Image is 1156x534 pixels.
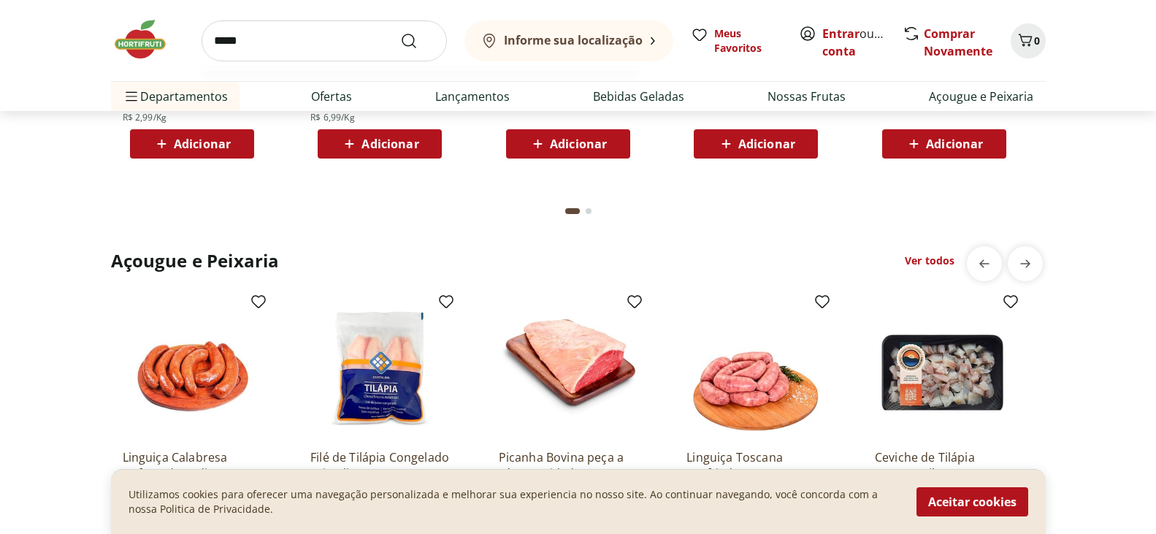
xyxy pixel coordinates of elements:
p: Utilizamos cookies para oferecer uma navegação personalizada e melhorar sua experiencia no nosso ... [129,487,899,516]
a: Linguiça Calabresa Defumada Sadia Perdigão [123,449,261,481]
a: Açougue e Peixaria [929,88,1033,105]
button: Menu [123,79,140,114]
span: 0 [1034,34,1040,47]
button: previous [967,246,1002,281]
span: Adicionar [361,138,418,150]
a: Nossas Frutas [768,88,846,105]
a: Bebidas Geladas [593,88,684,105]
span: Meus Favoritos [714,26,781,56]
img: Linguiça Toscana Resfriada Seara 600g [686,299,825,438]
span: Adicionar [174,138,231,150]
button: Adicionar [130,129,254,159]
span: Adicionar [738,138,795,150]
a: Entrar [822,26,860,42]
img: Ceviche de Tilápia Mangaratiba 250g [875,299,1014,438]
button: Adicionar [882,129,1006,159]
b: Informe sua localização [504,32,643,48]
button: Informe sua localização [464,20,673,61]
a: Linguiça Toscana Resfriada Seara 600g [686,449,825,481]
span: R$ 2,99/Kg [123,112,167,123]
button: Carrinho [1011,23,1046,58]
span: Adicionar [550,138,607,150]
img: Filé de Tilápia Congelado Cristalina 400g [310,299,449,438]
a: Meus Favoritos [691,26,781,56]
a: Lançamentos [435,88,510,105]
input: search [202,20,447,61]
a: Criar conta [822,26,903,59]
a: Picanha Bovina peça a vácuo unidade aproximadamente 1,6kg [499,449,638,481]
a: Ofertas [311,88,352,105]
a: Ver todos [905,253,954,268]
button: Adicionar [506,129,630,159]
button: Go to page 2 from fs-carousel [583,194,594,229]
button: Current page from fs-carousel [562,194,583,229]
button: Adicionar [318,129,442,159]
a: Filé de Tilápia Congelado Cristalina 400g [310,449,449,481]
img: Hortifruti [111,18,184,61]
span: Departamentos [123,79,228,114]
a: Ceviche de Tilápia Mangaratiba 250g [875,449,1014,481]
h2: Açougue e Peixaria [111,249,280,272]
a: Comprar Novamente [924,26,992,59]
img: Picanha Bovina peça a vácuo unidade aproximadamente 1,6kg [499,299,638,438]
button: Aceitar cookies [916,487,1028,516]
button: next [1008,246,1043,281]
span: R$ 6,99/Kg [310,112,355,123]
button: Submit Search [400,32,435,50]
button: Adicionar [694,129,818,159]
img: Linguiça Calabresa Defumada Sadia Perdigão [123,299,261,438]
span: Adicionar [926,138,983,150]
span: ou [822,25,887,60]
